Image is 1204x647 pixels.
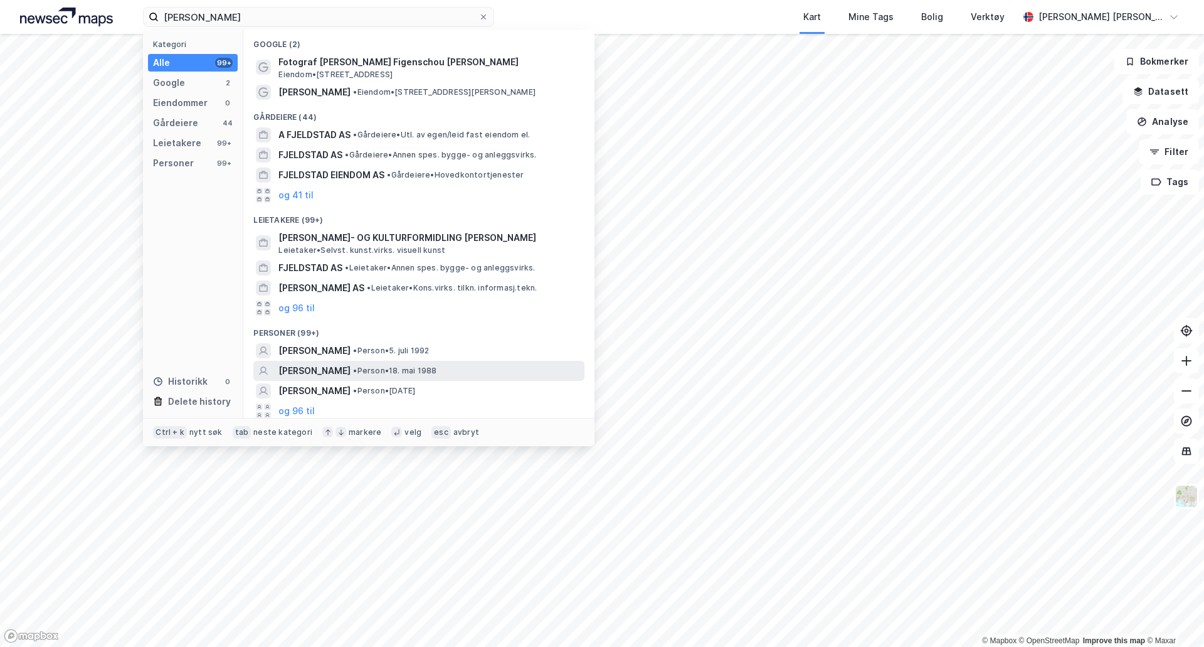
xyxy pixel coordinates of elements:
[353,87,536,97] span: Eiendom • [STREET_ADDRESS][PERSON_NAME]
[278,363,351,378] span: [PERSON_NAME]
[404,427,421,437] div: velg
[353,346,357,355] span: •
[243,102,594,125] div: Gårdeiere (44)
[278,245,445,255] span: Leietaker • Selvst. kunst.virks. visuell kunst
[153,55,170,70] div: Alle
[278,85,351,100] span: [PERSON_NAME]
[345,150,536,160] span: Gårdeiere • Annen spes. bygge- og anleggsvirks.
[848,9,894,24] div: Mine Tags
[153,136,201,151] div: Leietakere
[345,263,535,273] span: Leietaker • Annen spes. bygge- og anleggsvirks.
[215,158,233,168] div: 99+
[387,170,524,180] span: Gårdeiere • Hovedkontortjenester
[1038,9,1164,24] div: [PERSON_NAME] [PERSON_NAME]
[223,98,233,108] div: 0
[1122,79,1199,104] button: Datasett
[1141,587,1204,647] div: Kontrollprogram for chat
[278,301,315,316] button: og 96 til
[243,318,594,341] div: Personer (99+)
[1083,636,1145,645] a: Improve this map
[223,118,233,128] div: 44
[453,427,479,437] div: avbryt
[1139,139,1199,164] button: Filter
[278,188,314,203] button: og 41 til
[431,426,451,439] div: esc
[278,230,579,245] span: [PERSON_NAME]- OG KULTURFORMIDLING [PERSON_NAME]
[20,8,113,26] img: logo.a4113a55bc3d86da70a041830d287a7e.svg
[159,8,478,26] input: Søk på adresse, matrikkel, gårdeiere, leietakere eller personer
[153,374,208,389] div: Historikk
[278,147,342,163] span: FJELDSTAD AS
[278,127,351,142] span: A FJELDSTAD AS
[253,427,312,437] div: neste kategori
[243,205,594,228] div: Leietakere (99+)
[215,138,233,148] div: 99+
[278,260,342,275] span: FJELDSTAD AS
[971,9,1005,24] div: Verktøy
[345,263,349,272] span: •
[982,636,1017,645] a: Mapbox
[153,40,238,49] div: Kategori
[353,346,429,356] span: Person • 5. juli 1992
[1019,636,1080,645] a: OpenStreetMap
[4,629,59,643] a: Mapbox homepage
[153,426,187,439] div: Ctrl + k
[345,150,349,159] span: •
[278,168,384,183] span: FJELDSTAD EIENDOM AS
[153,156,194,171] div: Personer
[353,386,415,396] span: Person • [DATE]
[921,9,943,24] div: Bolig
[189,427,223,437] div: nytt søk
[278,281,364,296] span: [PERSON_NAME] AS
[243,29,594,52] div: Google (2)
[1141,587,1204,647] iframe: Chat Widget
[153,95,208,110] div: Eiendommer
[367,283,537,293] span: Leietaker • Kons.virks. tilkn. informasj.tekn.
[1141,169,1199,195] button: Tags
[349,427,381,437] div: markere
[233,426,251,439] div: tab
[278,70,393,80] span: Eiendom • [STREET_ADDRESS]
[278,383,351,398] span: [PERSON_NAME]
[353,366,436,376] span: Person • 18. mai 1988
[223,377,233,387] div: 0
[278,404,315,419] button: og 96 til
[278,55,579,70] span: Fotograf [PERSON_NAME] Figenschou [PERSON_NAME]
[353,386,357,395] span: •
[278,343,351,358] span: [PERSON_NAME]
[168,394,231,409] div: Delete history
[153,115,198,131] div: Gårdeiere
[367,283,371,292] span: •
[153,75,185,90] div: Google
[1114,49,1199,74] button: Bokmerker
[1126,109,1199,134] button: Analyse
[803,9,821,24] div: Kart
[215,58,233,68] div: 99+
[1175,484,1198,508] img: Z
[353,87,357,97] span: •
[387,170,391,179] span: •
[353,130,357,139] span: •
[353,366,357,375] span: •
[223,78,233,88] div: 2
[353,130,530,140] span: Gårdeiere • Utl. av egen/leid fast eiendom el.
